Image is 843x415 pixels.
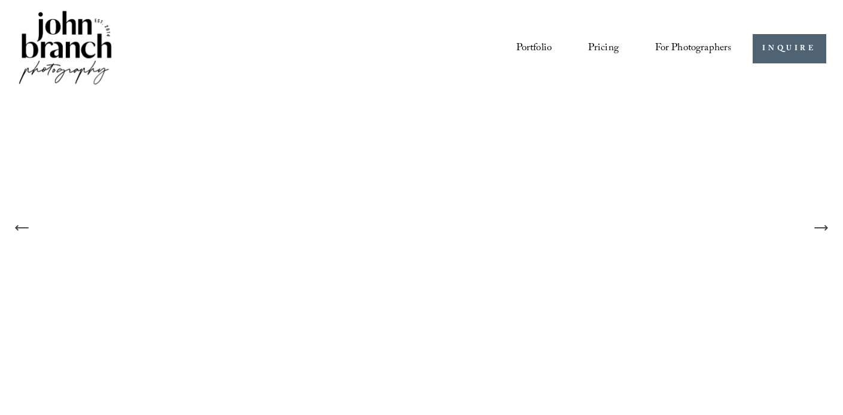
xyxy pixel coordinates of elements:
a: Portfolio [516,38,552,60]
span: For Photographers [655,39,732,59]
button: Previous Slide [9,215,35,241]
a: folder dropdown [655,38,732,60]
a: INQUIRE [753,34,826,63]
a: Pricing [588,38,619,60]
button: Next Slide [808,215,834,241]
img: John Branch IV Photography [17,8,114,89]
